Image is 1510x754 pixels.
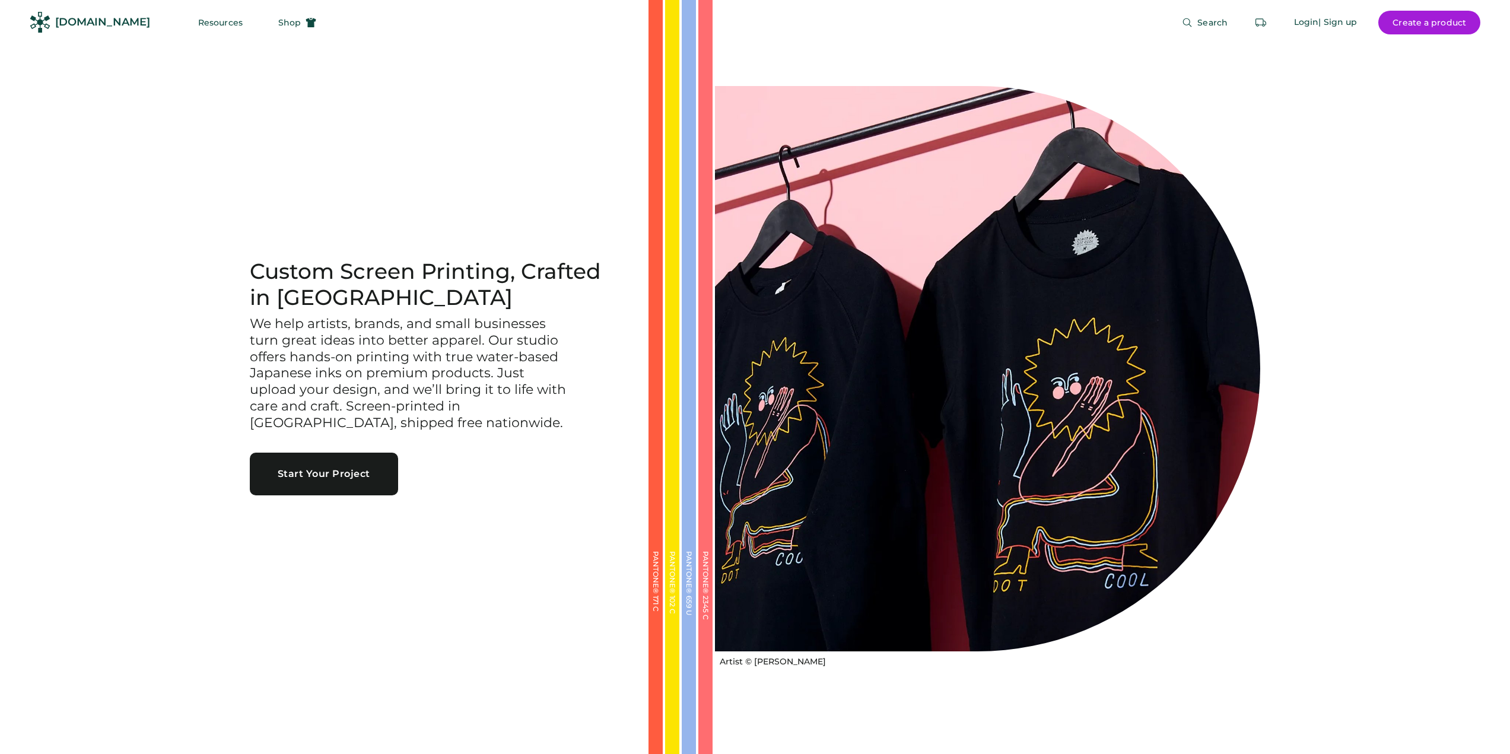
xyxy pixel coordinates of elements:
[184,11,257,34] button: Resources
[264,11,330,34] button: Shop
[250,259,620,311] h1: Custom Screen Printing, Crafted in [GEOGRAPHIC_DATA]
[30,12,50,33] img: Rendered Logo - Screens
[669,551,676,670] div: PANTONE® 102 C
[720,656,826,668] div: Artist © [PERSON_NAME]
[1378,11,1480,34] button: Create a product
[278,18,301,27] span: Shop
[685,551,692,670] div: PANTONE® 659 U
[250,453,398,495] button: Start Your Project
[1294,17,1319,28] div: Login
[250,316,570,432] h3: We help artists, brands, and small businesses turn great ideas into better apparel. Our studio of...
[1197,18,1228,27] span: Search
[715,651,826,668] a: Artist © [PERSON_NAME]
[652,551,659,670] div: PANTONE® 171 C
[55,15,150,30] div: [DOMAIN_NAME]
[1318,17,1357,28] div: | Sign up
[1249,11,1273,34] button: Retrieve an order
[702,551,709,670] div: PANTONE® 2345 C
[1168,11,1242,34] button: Search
